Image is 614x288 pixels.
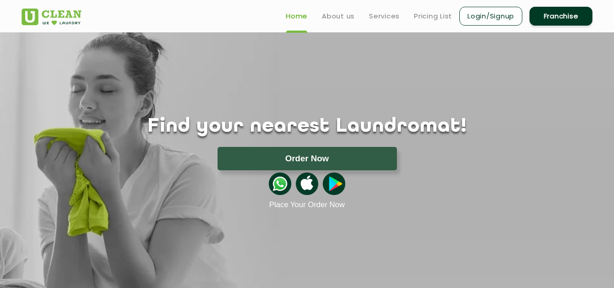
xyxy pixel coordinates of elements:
[529,7,592,26] a: Franchise
[269,200,345,209] a: Place Your Order Now
[414,11,452,22] a: Pricing List
[369,11,400,22] a: Services
[269,173,291,195] img: whatsappicon.png
[323,173,345,195] img: playstoreicon.png
[296,173,318,195] img: apple-icon.png
[22,9,81,25] img: UClean Laundry and Dry Cleaning
[15,115,599,138] h1: Find your nearest Laundromat!
[286,11,307,22] a: Home
[218,147,397,170] button: Order Now
[459,7,522,26] a: Login/Signup
[322,11,355,22] a: About us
